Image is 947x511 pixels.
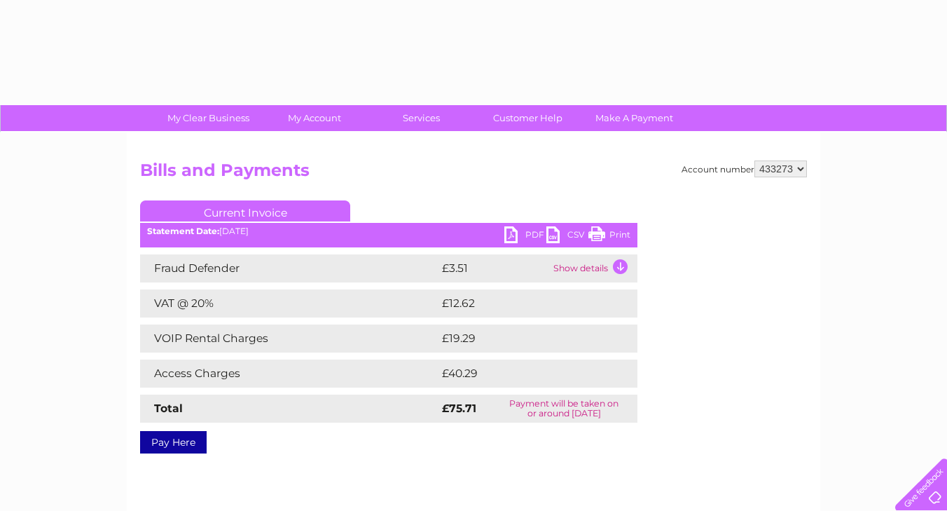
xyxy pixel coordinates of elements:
[438,289,608,318] td: £12.62
[147,226,219,236] b: Statement Date:
[442,402,476,415] strong: £75.71
[140,360,438,388] td: Access Charges
[257,105,373,131] a: My Account
[140,200,350,222] a: Current Invoice
[682,161,807,177] div: Account number
[151,105,266,131] a: My Clear Business
[576,105,692,131] a: Make A Payment
[364,105,479,131] a: Services
[140,226,637,236] div: [DATE]
[438,360,609,388] td: £40.29
[438,325,608,353] td: £19.29
[154,402,183,415] strong: Total
[140,254,438,282] td: Fraud Defender
[550,254,637,282] td: Show details
[140,161,807,187] h2: Bills and Payments
[140,431,207,454] a: Pay Here
[504,226,546,247] a: PDF
[438,254,550,282] td: £3.51
[140,289,438,318] td: VAT @ 20%
[140,325,438,353] td: VOIP Rental Charges
[546,226,588,247] a: CSV
[490,395,637,423] td: Payment will be taken on or around [DATE]
[588,226,630,247] a: Print
[470,105,586,131] a: Customer Help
